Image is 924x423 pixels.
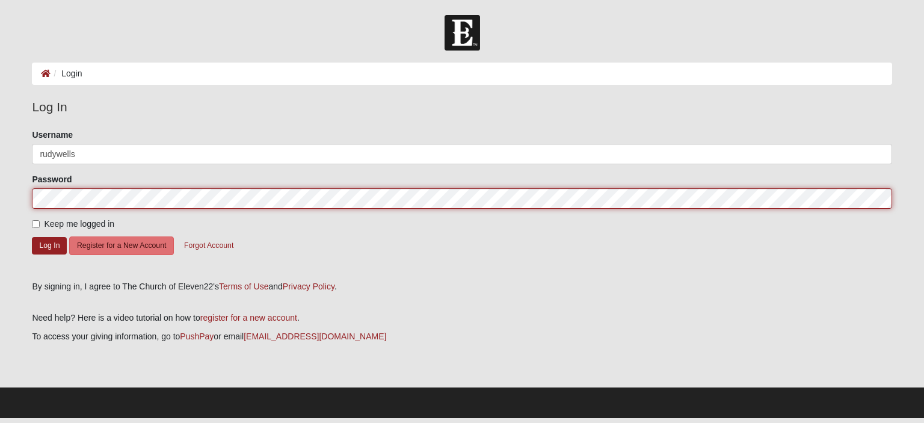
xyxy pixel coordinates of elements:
[244,332,386,341] a: [EMAIL_ADDRESS][DOMAIN_NAME]
[32,173,72,185] label: Password
[180,332,214,341] a: PushPay
[32,280,892,293] div: By signing in, I agree to The Church of Eleven22's and .
[445,15,480,51] img: Church of Eleven22 Logo
[176,236,241,255] button: Forgot Account
[51,67,82,80] li: Login
[32,330,892,343] p: To access your giving information, go to or email
[200,313,297,323] a: register for a new account
[283,282,334,291] a: Privacy Policy
[32,129,73,141] label: Username
[32,97,892,117] legend: Log In
[219,282,268,291] a: Terms of Use
[32,237,67,255] button: Log In
[44,219,114,229] span: Keep me logged in
[32,220,40,228] input: Keep me logged in
[69,236,174,255] button: Register for a New Account
[32,312,892,324] p: Need help? Here is a video tutorial on how to .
